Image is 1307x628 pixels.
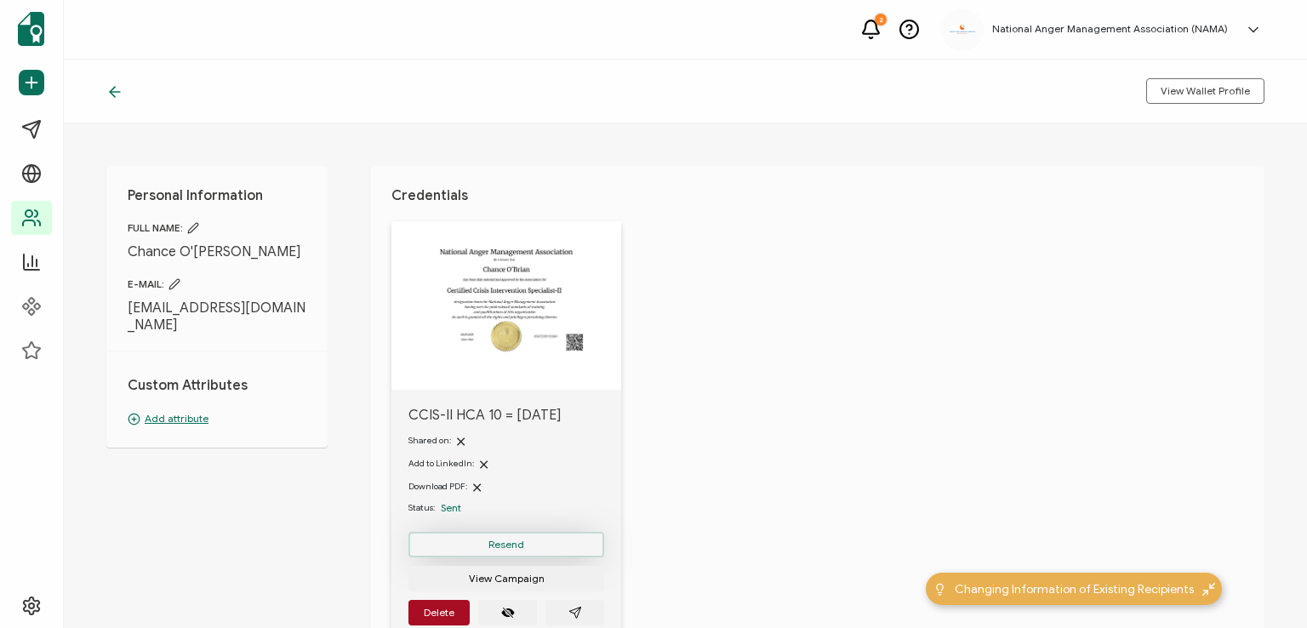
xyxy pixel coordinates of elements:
[950,25,975,34] img: 3ca2817c-e862-47f7-b2ec-945eb25c4a6c.jpg
[128,221,306,235] span: FULL NAME:
[992,23,1228,35] h5: National Anger Management Association (NAMA)
[875,14,887,26] div: 2
[128,277,306,291] span: E-MAIL:
[18,12,44,46] img: sertifier-logomark-colored.svg
[408,600,470,625] button: Delete
[408,566,604,591] button: View Campaign
[1161,86,1250,96] span: View Wallet Profile
[441,501,461,514] span: Sent
[128,411,306,426] p: Add attribute
[955,580,1194,598] span: Changing Information of Existing Recipients
[408,532,604,557] button: Resend
[128,187,306,204] h1: Personal Information
[408,501,435,515] span: Status:
[391,187,1243,204] h1: Credentials
[1146,78,1264,104] button: View Wallet Profile
[488,540,524,550] span: Resend
[568,606,582,619] ion-icon: paper plane outline
[408,481,467,492] span: Download PDF:
[128,300,306,334] span: [EMAIL_ADDRESS][DOMAIN_NAME]
[128,243,306,260] span: Chance O'[PERSON_NAME]
[408,407,604,424] span: CCIS-II HCA 10 = [DATE]
[408,458,474,469] span: Add to LinkedIn:
[501,606,515,619] ion-icon: eye off
[128,377,306,394] h1: Custom Attributes
[424,608,454,618] span: Delete
[408,435,451,446] span: Shared on:
[1024,437,1307,628] iframe: Chat Widget
[469,574,545,584] span: View Campaign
